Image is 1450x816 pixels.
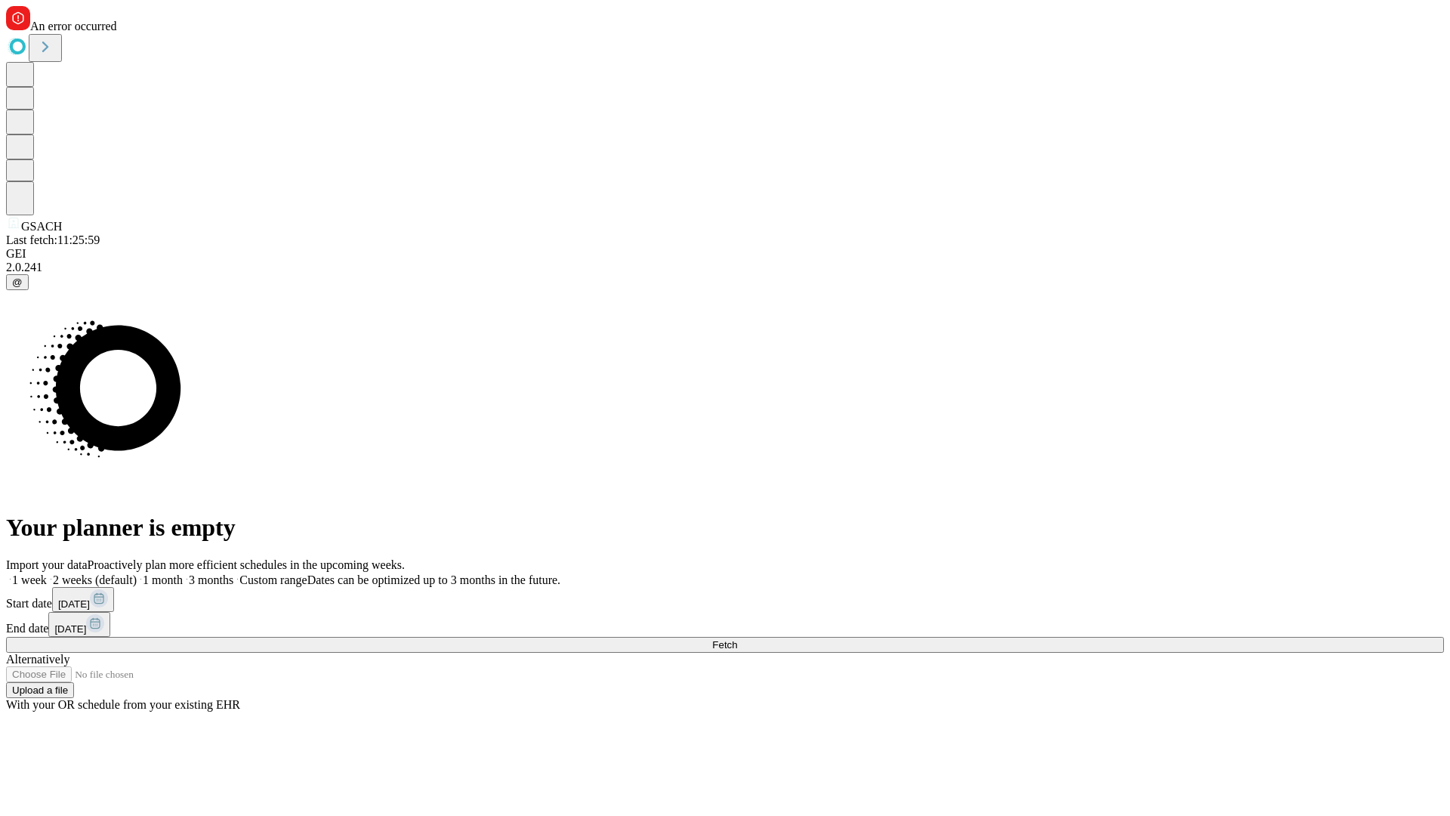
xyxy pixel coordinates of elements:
span: [DATE] [54,623,86,635]
span: Custom range [239,573,307,586]
span: With your OR schedule from your existing EHR [6,698,240,711]
button: Fetch [6,637,1444,653]
h1: Your planner is empty [6,514,1444,542]
span: 1 month [143,573,183,586]
span: Import your data [6,558,88,571]
span: 1 week [12,573,47,586]
span: Alternatively [6,653,69,666]
span: An error occurred [30,20,117,32]
span: 2 weeks (default) [53,573,137,586]
span: Dates can be optimized up to 3 months in the future. [307,573,560,586]
span: [DATE] [58,598,90,610]
span: GSACH [21,220,62,233]
button: Upload a file [6,682,74,698]
span: Fetch [712,639,737,651]
button: [DATE] [48,612,110,637]
div: 2.0.241 [6,261,1444,274]
span: 3 months [189,573,233,586]
span: Last fetch: 11:25:59 [6,233,100,246]
span: Proactively plan more efficient schedules in the upcoming weeks. [88,558,405,571]
span: @ [12,277,23,288]
button: @ [6,274,29,290]
button: [DATE] [52,587,114,612]
div: End date [6,612,1444,637]
div: Start date [6,587,1444,612]
div: GEI [6,247,1444,261]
